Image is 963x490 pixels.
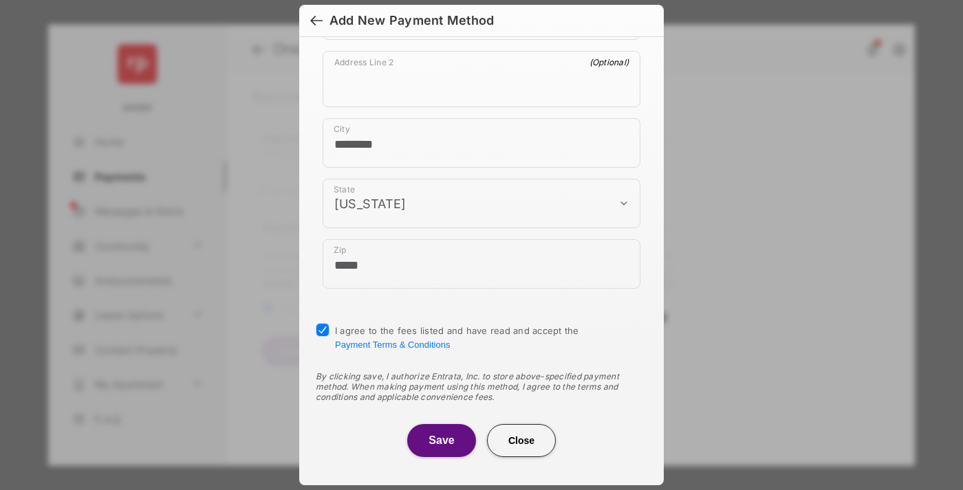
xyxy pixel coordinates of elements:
button: Close [487,424,556,457]
div: payment_method_screening[postal_addresses][postalCode] [323,239,640,289]
button: Save [407,424,476,457]
div: payment_method_screening[postal_addresses][locality] [323,118,640,168]
div: By clicking save, I authorize Entrata, Inc. to store above-specified payment method. When making ... [316,371,647,402]
div: Add New Payment Method [329,13,494,28]
div: payment_method_screening[postal_addresses][addressLine2] [323,51,640,107]
span: I agree to the fees listed and have read and accept the [335,325,579,350]
button: I agree to the fees listed and have read and accept the [335,339,450,350]
div: payment_method_screening[postal_addresses][administrativeArea] [323,179,640,228]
